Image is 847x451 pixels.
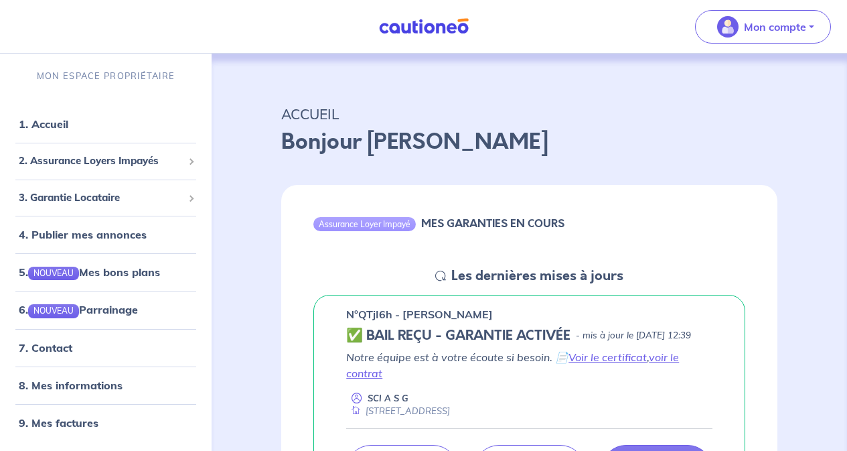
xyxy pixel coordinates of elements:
div: 8. Mes informations [5,372,206,399]
a: 7. Contact [19,341,72,355]
div: 5.NOUVEAUMes bons plans [5,259,206,285]
div: 2. Assurance Loyers Impayés [5,148,206,174]
p: Mon compte [744,19,806,35]
p: ACCUEIL [281,102,777,126]
a: 9. Mes factures [19,416,98,430]
a: 8. Mes informations [19,379,123,392]
span: 3. Garantie Locataire [19,190,183,206]
p: - mis à jour le [DATE] 12:39 [576,329,691,342]
p: MON ESPACE PROPRIÉTAIRE [37,70,175,82]
img: illu_account_valid_menu.svg [717,16,739,38]
span: 2. Assurance Loyers Impayés [19,153,183,169]
a: 5.NOUVEAUMes bons plans [19,265,160,279]
p: n°QTjI6h - [PERSON_NAME] [346,306,493,322]
a: 4. Publier mes annonces [19,228,147,241]
h6: MES GARANTIES EN COURS [421,217,564,230]
div: Assurance Loyer Impayé [313,217,416,231]
div: 3. Garantie Locataire [5,185,206,211]
p: SCI A S G [368,392,408,405]
h5: Les dernières mises à jours [451,268,623,284]
div: 1. Accueil [5,111,206,137]
img: Cautioneo [374,18,474,35]
div: 4. Publier mes annonces [5,221,206,248]
div: 6.NOUVEAUParrainage [5,296,206,323]
h5: ✅ BAIL REÇU - GARANTIE ACTIVÉE [346,328,570,344]
a: Voir le certificat [568,350,647,364]
button: illu_account_valid_menu.svgMon compte [695,10,831,44]
a: 6.NOUVEAUParrainage [19,303,138,316]
div: state: CONTRACT-VALIDATED, Context: NEW,CHOOSE-CERTIFICATE,ALONE,LESSOR-DOCUMENTS [346,328,712,344]
a: voir le contrat [346,350,679,380]
a: 1. Accueil [19,117,68,131]
p: Notre équipe est à votre écoute si besoin. 📄 , [346,349,712,381]
div: 9. Mes factures [5,409,206,436]
div: 7. Contact [5,334,206,361]
p: Bonjour [PERSON_NAME] [281,126,777,158]
div: [STREET_ADDRESS] [346,405,450,417]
